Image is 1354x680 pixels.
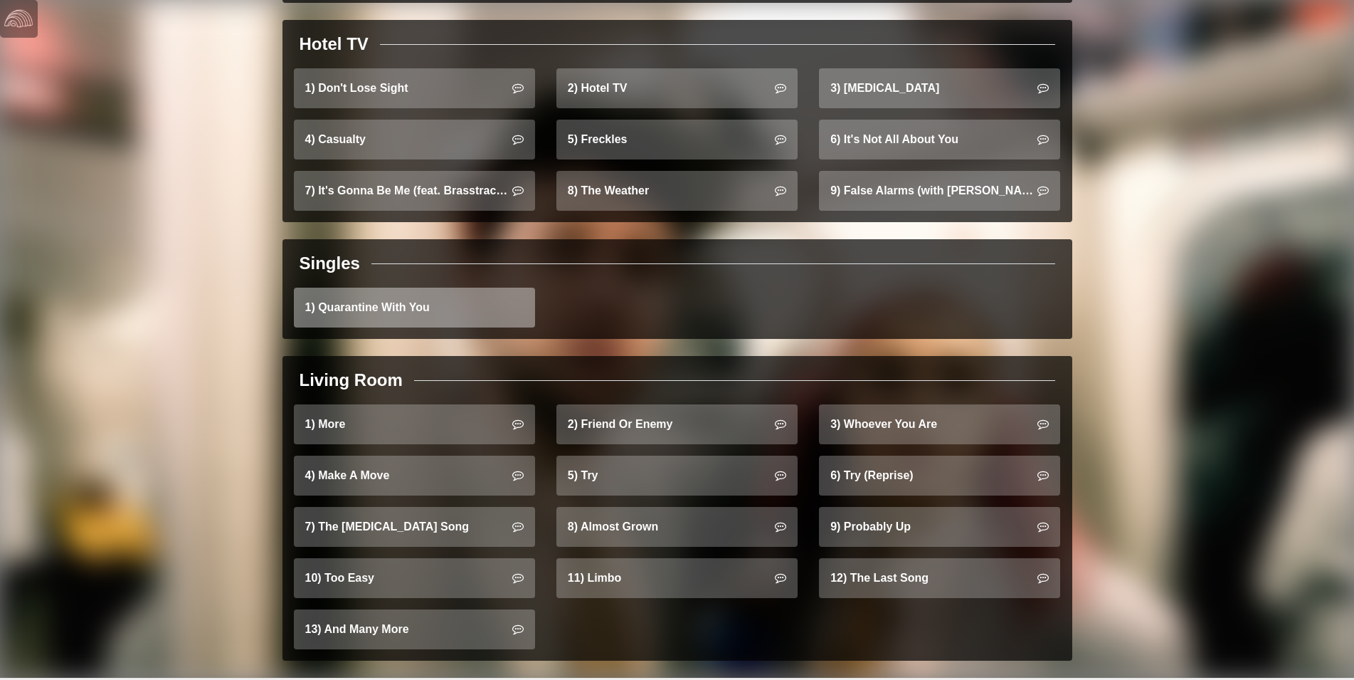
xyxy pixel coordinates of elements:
a: 9) Probably Up [819,507,1060,547]
a: 2) Hotel TV [556,68,798,108]
a: 1) Don't Lose Sight [294,68,535,108]
a: 9) False Alarms (with [PERSON_NAME]) [819,171,1060,211]
a: 3) [MEDICAL_DATA] [819,68,1060,108]
a: 5) Freckles [556,120,798,159]
img: logo-white-4c48a5e4bebecaebe01ca5a9d34031cfd3d4ef9ae749242e8c4bf12ef99f53e8.png [4,4,33,33]
a: 8) Almost Grown [556,507,798,547]
a: 5) Try [556,456,798,496]
a: 13) And Many More [294,610,535,649]
div: Singles [300,251,360,276]
a: 7) The [MEDICAL_DATA] Song [294,507,535,547]
a: 3) Whoever You Are [819,404,1060,444]
a: 4) Make A Move [294,456,535,496]
div: Hotel TV [300,31,369,57]
a: 4) Casualty [294,120,535,159]
a: 6) It's Not All About You [819,120,1060,159]
a: 8) The Weather [556,171,798,211]
a: 1) More [294,404,535,444]
a: 11) Limbo [556,558,798,598]
a: 1) Quarantine With You [294,288,535,328]
div: Living Room [300,367,403,393]
a: 10) Too Easy [294,558,535,598]
a: 7) It's Gonna Be Me (feat. Brasstracks) [294,171,535,211]
a: 6) Try (Reprise) [819,456,1060,496]
a: 2) Friend Or Enemy [556,404,798,444]
a: 12) The Last Song [819,558,1060,598]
